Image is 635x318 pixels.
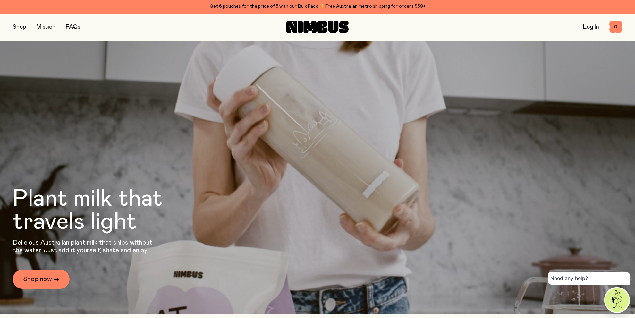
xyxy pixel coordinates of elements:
[13,270,70,289] a: Shop now →
[66,24,80,30] a: FAQs
[605,288,629,312] img: agent
[609,21,622,33] button: 0
[13,3,622,10] div: Get 6 pouches for the price of 5 with our Bulk Pack ✨ Free Australian metro shipping for orders $59+
[13,187,198,234] h1: Plant milk that travels light
[13,239,157,254] p: Delicious Australian plant milk that ships without the water. Just add it yourself, shake and enjoy!
[583,24,599,30] a: Log In
[548,272,630,285] div: Need any help?
[36,24,55,30] a: Mission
